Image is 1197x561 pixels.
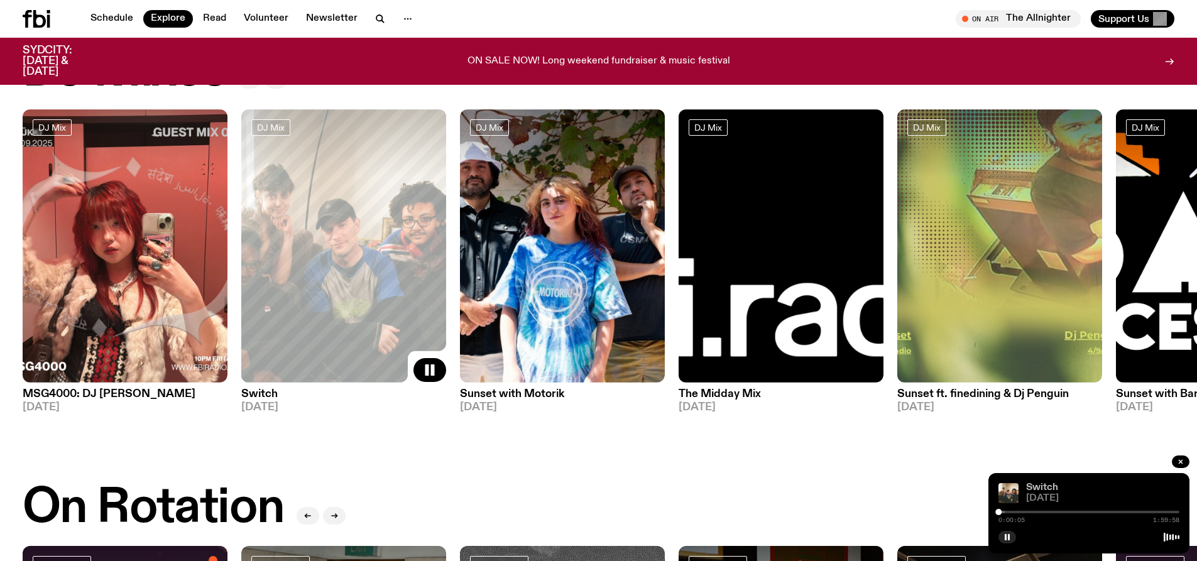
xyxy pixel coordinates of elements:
a: Schedule [83,10,141,28]
h2: On Rotation [23,484,284,532]
a: DJ Mix [1126,119,1165,136]
h3: Sunset ft. finedining & Dj Penguin [897,389,1102,400]
h3: The Midday Mix [679,389,883,400]
button: On AirThe Allnighter [956,10,1081,28]
span: DJ Mix [913,123,941,132]
span: Support Us [1098,13,1149,25]
a: Sunset ft. finedining & Dj Penguin[DATE] [897,383,1102,413]
a: Switch [1026,482,1058,493]
a: DJ Mix [907,119,946,136]
h3: Sunset with Motorik [460,389,665,400]
h3: SYDCITY: [DATE] & [DATE] [23,45,103,77]
button: Support Us [1091,10,1174,28]
img: A warm film photo of the switch team sitting close together. from left to right: Cedar, Lau, Sand... [998,483,1019,503]
a: Sunset with Motorik[DATE] [460,383,665,413]
span: [DATE] [1026,494,1179,503]
span: 0:00:05 [998,517,1025,523]
h3: MSG4000: DJ [PERSON_NAME] [23,389,227,400]
span: DJ Mix [38,123,66,132]
a: DJ Mix [470,119,509,136]
h2: DJ Mixes [23,48,226,95]
p: ON SALE NOW! Long weekend fundraiser & music festival [467,56,730,67]
span: DJ Mix [257,123,285,132]
span: DJ Mix [476,123,503,132]
a: Volunteer [236,10,296,28]
a: Switch[DATE] [241,383,446,413]
span: [DATE] [460,402,665,413]
span: 1:59:58 [1153,517,1179,523]
span: [DATE] [23,402,227,413]
a: The Midday Mix[DATE] [679,383,883,413]
img: Andrew, Reenie, and Pat stand in a row, smiling at the camera, in dappled light with a vine leafe... [460,109,665,383]
a: MSG4000: DJ [PERSON_NAME][DATE] [23,383,227,413]
a: Read [195,10,234,28]
span: DJ Mix [1132,123,1159,132]
span: [DATE] [241,402,446,413]
h3: Switch [241,389,446,400]
span: [DATE] [897,402,1102,413]
span: [DATE] [679,402,883,413]
a: DJ Mix [251,119,290,136]
a: DJ Mix [33,119,72,136]
a: Explore [143,10,193,28]
a: DJ Mix [689,119,728,136]
span: DJ Mix [694,123,722,132]
a: Newsletter [298,10,365,28]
